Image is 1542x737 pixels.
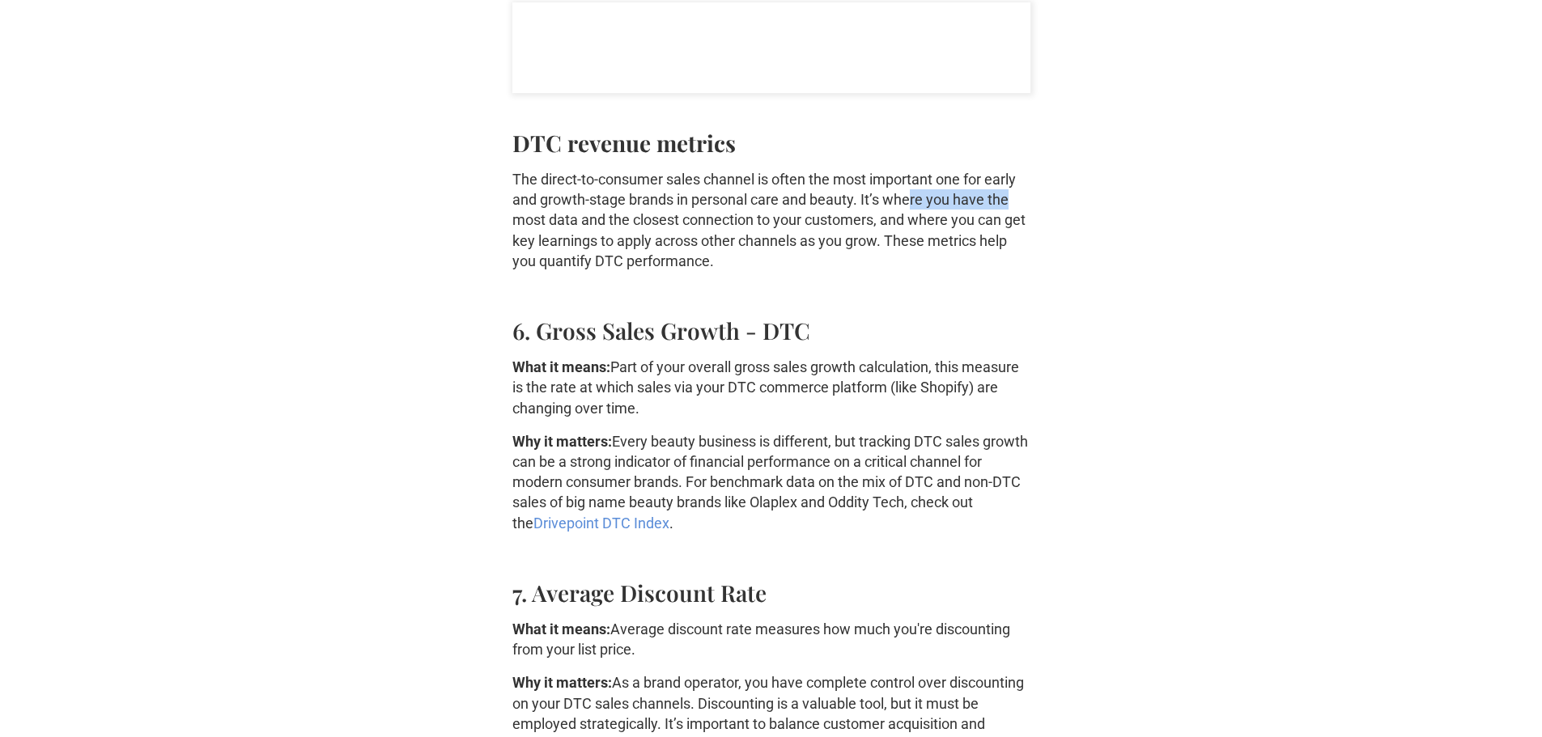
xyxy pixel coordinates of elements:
[512,284,1030,304] p: ‍
[512,2,1030,93] iframe: Embedded CTA
[512,579,1030,606] h4: 7. Average Discount Rate
[512,431,1030,533] p: Every beauty business is different, but tracking DTC sales growth can be a strong indicator of fi...
[512,433,612,450] strong: Why it matters:
[512,621,610,637] strong: What it means:
[512,546,1030,566] p: ‍
[533,515,669,532] a: Drivepoint DTC Index
[512,619,1030,659] p: Average discount rate measures how much you're discounting from your list price.
[512,674,612,691] strong: Why it matters:
[512,317,1030,344] h4: 6. Gross Sales Growth - DTC
[512,169,1030,271] p: The direct-to-consumer sales channel is often the most important one for early and growth-stage b...
[512,128,736,158] strong: DTC revenue metrics
[512,357,1030,418] p: Part of your overall gross sales growth calculation, this measure is the rate at which sales via ...
[512,93,1030,113] p: ‍
[512,358,610,375] strong: What it means:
